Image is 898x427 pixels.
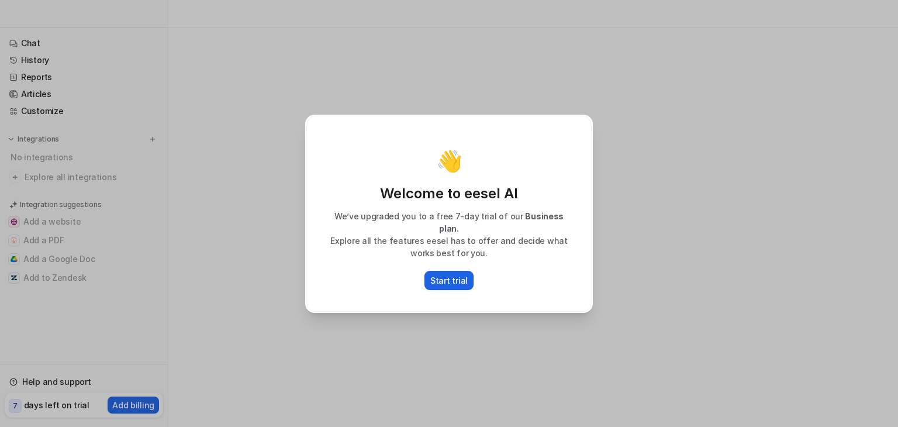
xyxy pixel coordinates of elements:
[319,210,579,235] p: We’ve upgraded you to a free 7-day trial of our
[436,149,462,173] p: 👋
[424,271,474,290] button: Start trial
[319,235,579,259] p: Explore all the features eesel has to offer and decide what works best for you.
[430,274,468,287] p: Start trial
[319,184,579,203] p: Welcome to eesel AI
